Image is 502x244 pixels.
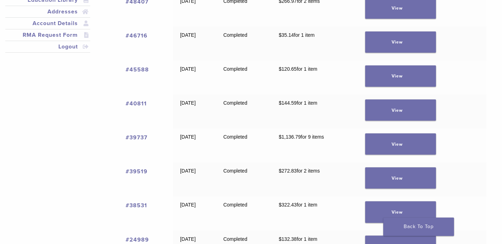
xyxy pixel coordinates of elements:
td: for 1 item [272,60,358,94]
time: [DATE] [180,32,196,38]
a: RMA Request Form [7,31,89,39]
span: $ [279,168,282,174]
td: for 1 item [272,94,358,128]
span: 1,136.79 [279,134,301,140]
span: 35.14 [279,32,294,38]
time: [DATE] [180,168,196,174]
a: View order number 39737 [126,134,148,141]
span: 322.43 [279,202,297,208]
td: for 1 item [272,196,358,230]
time: [DATE] [180,66,196,72]
td: Completed [216,60,272,94]
a: View order number 40811 [126,100,147,107]
td: for 1 item [272,27,358,60]
td: for 9 items [272,128,358,162]
td: for 2 items [272,162,358,196]
a: Back To Top [383,217,454,236]
span: 132.38 [279,236,297,242]
span: 272.83 [279,168,297,174]
span: $ [279,134,282,140]
td: Completed [216,128,272,162]
span: $ [279,202,282,208]
time: [DATE] [180,236,196,242]
a: Logout [7,42,89,51]
span: $ [279,236,282,242]
time: [DATE] [180,202,196,208]
a: View order 39737 [365,133,436,155]
a: View order 45588 [365,65,436,87]
span: 120.65 [279,66,297,72]
span: 144.59 [279,100,297,106]
a: View order 39519 [365,167,436,188]
td: Completed [216,196,272,230]
a: View order 46716 [365,31,436,53]
a: View order number 46716 [126,32,148,39]
a: View order number 24989 [126,236,149,243]
a: Account Details [7,19,89,28]
span: $ [279,32,282,38]
a: View order number 38531 [126,202,147,209]
a: View order 40811 [365,99,436,121]
time: [DATE] [180,100,196,106]
span: $ [279,66,282,72]
a: View order number 45588 [126,66,149,73]
td: Completed [216,27,272,60]
time: [DATE] [180,134,196,140]
a: View order 38531 [365,201,436,222]
td: Completed [216,94,272,128]
span: $ [279,100,282,106]
a: View order number 39519 [126,168,148,175]
td: Completed [216,162,272,196]
a: Addresses [7,7,89,16]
